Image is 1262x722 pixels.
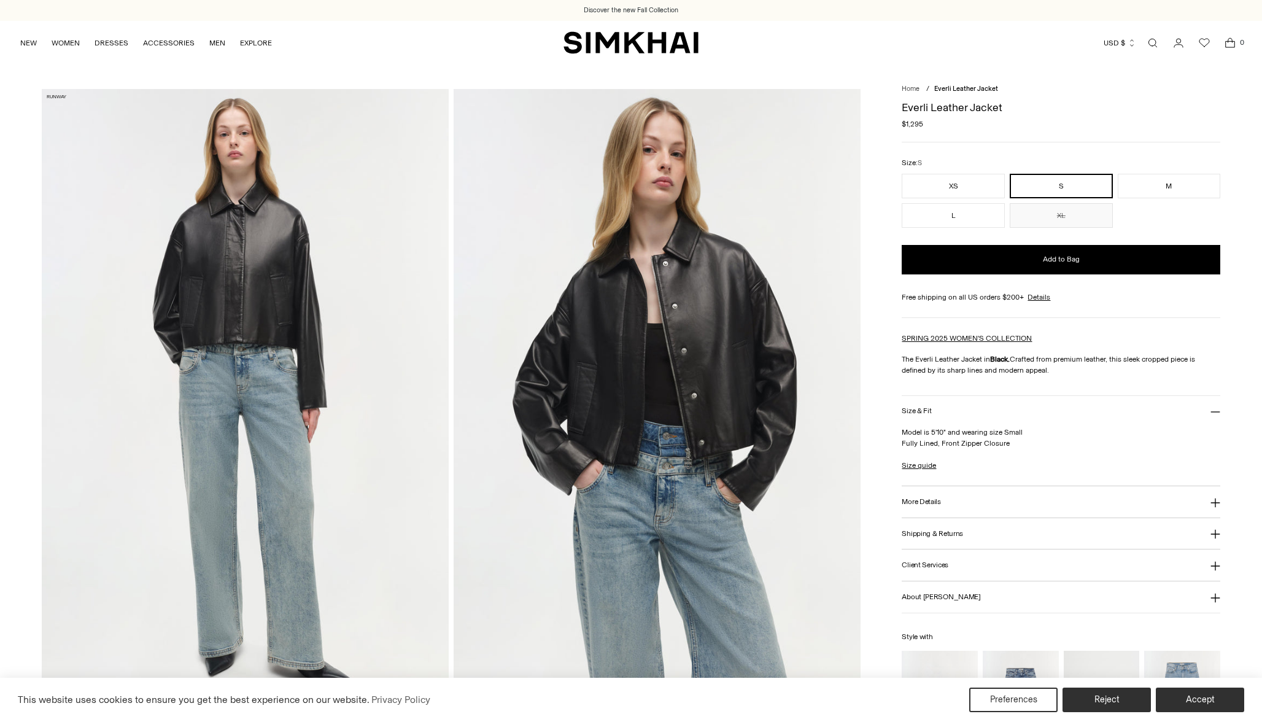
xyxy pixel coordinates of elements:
button: Shipping & Returns [902,518,1220,549]
a: Open search modal [1140,31,1165,55]
button: USD $ [1104,29,1136,56]
p: Model is 5'10" and wearing size Small Fully Lined, Front Zipper Closure [902,427,1220,449]
button: Client Services [902,549,1220,581]
button: Reject [1063,688,1151,712]
img: Everli Leather Jacket [454,89,861,699]
a: EXPLORE [240,29,272,56]
a: Details [1028,292,1050,303]
span: Everli Leather Jacket [934,85,998,93]
button: Preferences [969,688,1058,712]
a: SIMKHAI [563,31,699,55]
a: DRESSES [95,29,128,56]
h6: Style with [902,633,1220,641]
h3: Size & Fit [902,407,931,415]
h3: Client Services [902,561,948,569]
button: About [PERSON_NAME] [902,581,1220,613]
nav: breadcrumbs [902,84,1220,95]
span: 0 [1236,37,1247,48]
h3: Shipping & Returns [902,530,963,538]
button: XS [902,174,1005,198]
a: Wishlist [1192,31,1217,55]
span: Add to Bag [1043,254,1080,265]
button: S [1010,174,1113,198]
div: / [926,84,929,95]
a: Discover the new Fall Collection [584,6,678,15]
div: Free shipping on all US orders $200+ [902,292,1220,303]
button: L [902,203,1005,228]
a: ACCESSORIES [143,29,195,56]
img: Everli Leather Jacket [42,89,449,699]
button: XL [1010,203,1113,228]
a: Privacy Policy (opens in a new tab) [370,691,432,709]
a: Go to the account page [1166,31,1191,55]
button: M [1118,174,1221,198]
button: Add to Bag [902,245,1220,274]
span: S [918,159,922,167]
a: Home [902,85,919,93]
span: This website uses cookies to ensure you get the best experience on our website. [18,694,370,705]
a: WOMEN [52,29,80,56]
span: $1,295 [902,118,923,130]
label: Size: [902,157,922,169]
a: MEN [209,29,225,56]
h1: Everli Leather Jacket [902,102,1220,113]
strong: Black. [990,355,1010,363]
button: Size & Fit [902,396,1220,427]
p: The Everli Leather Jacket in Crafted from premium leather, this sleek cropped piece is defined by... [902,354,1220,376]
h3: More Details [902,498,940,506]
h3: About [PERSON_NAME] [902,593,980,601]
a: Open cart modal [1218,31,1242,55]
a: SPRING 2025 WOMEN'S COLLECTION [902,334,1032,343]
button: More Details [902,486,1220,518]
a: NEW [20,29,37,56]
a: Size guide [902,460,936,471]
button: Accept [1156,688,1244,712]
